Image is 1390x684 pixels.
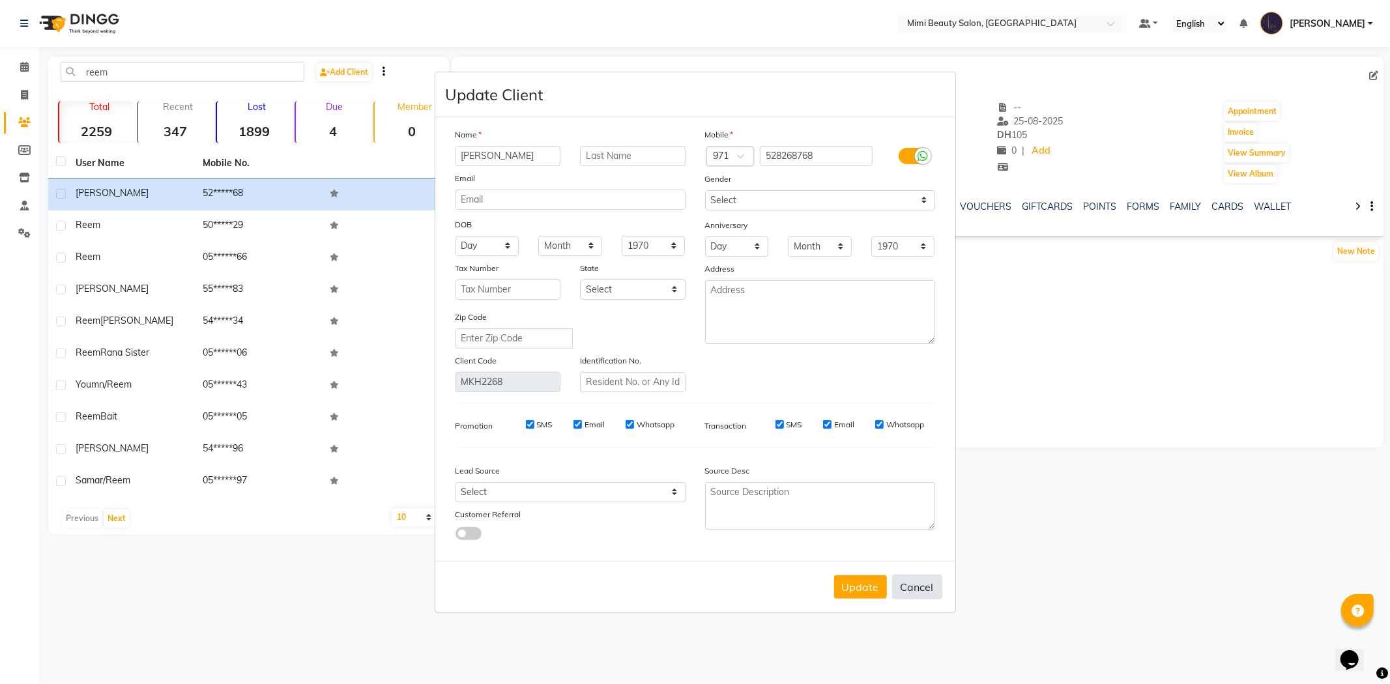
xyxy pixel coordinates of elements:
input: Mobile [760,146,873,166]
label: Transaction [705,420,747,432]
label: SMS [537,419,553,431]
label: State [580,263,599,274]
label: DOB [456,219,472,231]
label: Mobile [705,129,734,141]
input: Enter Zip Code [456,328,573,349]
label: Customer Referral [456,509,521,520]
label: Email [456,173,476,184]
button: Update [834,575,887,599]
input: Client Code [456,372,561,392]
label: Anniversary [705,220,748,231]
input: Last Name [580,146,686,166]
input: Tax Number [456,279,561,300]
label: Client Code [456,355,497,367]
label: Source Desc [705,465,750,477]
label: Identification No. [580,355,641,367]
label: Promotion [456,420,493,432]
button: Cancel [892,575,942,599]
label: Email [585,419,605,431]
label: Address [705,263,735,275]
input: First Name [456,146,561,166]
label: Gender [705,173,732,185]
label: SMS [787,419,802,431]
iframe: chat widget [1335,632,1377,671]
input: Email [456,190,686,210]
label: Zip Code [456,311,487,323]
label: Name [456,129,482,141]
label: Whatsapp [637,419,674,431]
label: Email [834,419,854,431]
label: Lead Source [456,465,500,477]
h4: Update Client [446,83,543,106]
label: Tax Number [456,263,499,274]
label: Whatsapp [886,419,924,431]
input: Resident No. or Any Id [580,372,686,392]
